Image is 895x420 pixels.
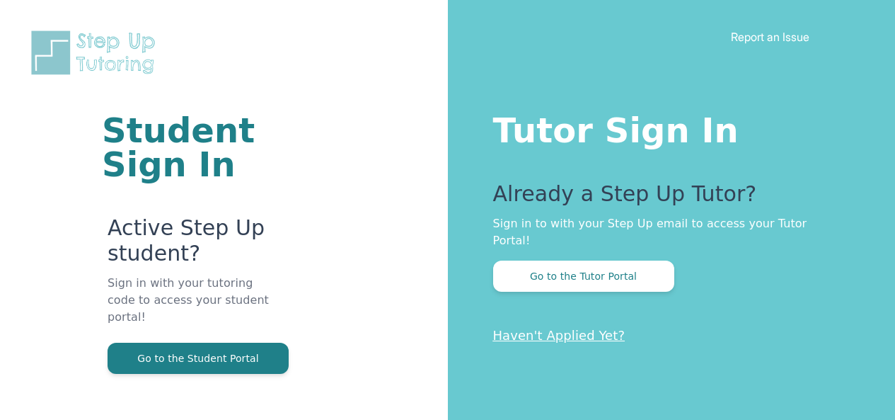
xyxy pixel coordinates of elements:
[493,261,674,292] button: Go to the Tutor Portal
[108,275,278,343] p: Sign in with your tutoring code to access your student portal!
[28,28,164,77] img: Step Up Tutoring horizontal logo
[493,269,674,283] a: Go to the Tutor Portal
[108,343,289,374] button: Go to the Student Portal
[493,181,839,215] p: Already a Step Up Tutor?
[108,351,289,365] a: Go to the Student Portal
[493,215,839,249] p: Sign in to with your Step Up email to access your Tutor Portal!
[731,30,809,44] a: Report an Issue
[108,215,278,275] p: Active Step Up student?
[102,113,278,181] h1: Student Sign In
[493,328,625,343] a: Haven't Applied Yet?
[493,108,839,147] h1: Tutor Sign In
